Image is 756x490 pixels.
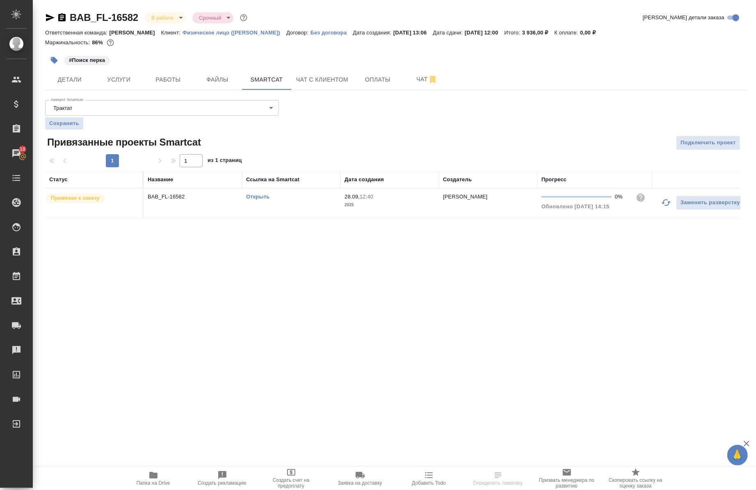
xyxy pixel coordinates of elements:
[345,175,384,184] div: Дата создания
[196,14,224,21] button: Срочный
[45,117,83,130] button: Сохранить
[428,75,438,84] svg: Отписаться
[580,30,602,36] p: 0,00 ₽
[198,480,247,486] span: Создать рекламацию
[353,30,393,36] p: Дата создания:
[51,105,75,112] button: Трактат
[537,477,596,489] span: Призвать менеджера по развитию
[247,75,286,85] span: Smartcat
[145,12,186,23] div: В работе
[110,30,161,36] p: [PERSON_NAME]
[45,13,55,23] button: Скопировать ссылку для ЯМессенджера
[148,175,173,184] div: Название
[49,175,68,184] div: Статус
[433,30,465,36] p: Дата сдачи:
[296,75,348,85] span: Чат с клиентом
[464,467,532,490] button: Определить тематику
[676,136,740,150] button: Подключить проект
[681,138,736,148] span: Подключить проект
[326,467,395,490] button: Заявка на доставку
[137,480,170,486] span: Папка на Drive
[443,194,488,200] p: [PERSON_NAME]
[148,193,238,201] p: BAB_FL-16582
[45,100,279,116] div: Трактат
[183,29,286,36] a: Физическое лицо ([PERSON_NAME])
[105,37,116,48] button: 450.00 RUB;
[286,30,311,36] p: Договор:
[2,143,31,164] a: 10
[532,467,601,490] button: Призвать менеджера по развитию
[148,75,188,85] span: Работы
[541,175,566,184] div: Прогресс
[555,30,580,36] p: К оплате:
[731,447,745,464] span: 🙏
[238,12,249,23] button: Доп статусы указывают на важность/срочность заказа
[149,14,176,21] button: В работе
[358,75,397,85] span: Оплаты
[681,198,740,207] span: Заменить разверстку
[69,56,105,64] p: #Поиск перка
[183,30,286,36] p: Физическое лицо ([PERSON_NAME])
[257,467,326,490] button: Создать счет на предоплату
[51,194,100,202] p: Привязан к заказу
[99,75,139,85] span: Услуги
[541,203,610,210] span: Обновлено [DATE] 14:15
[311,29,353,36] a: Без договора
[63,56,111,63] span: Поиск перка
[311,30,353,36] p: Без договора
[601,467,670,490] button: Скопировать ссылку на оценку заказа
[50,75,89,85] span: Детали
[188,467,257,490] button: Создать рекламацию
[360,194,373,200] p: 12:40
[345,194,360,200] p: 28.09,
[465,30,505,36] p: [DATE] 12:00
[246,194,270,200] a: Открыть
[262,477,321,489] span: Создать счет на предоплату
[49,119,79,128] span: Сохранить
[473,480,523,486] span: Определить тематику
[70,12,138,23] a: BAB_FL-16582
[676,196,745,210] button: Заменить разверстку
[161,30,183,36] p: Клиент:
[412,480,445,486] span: Добавить Todo
[246,175,299,184] div: Ссылка на Smartcat
[727,445,748,465] button: 🙏
[338,480,382,486] span: Заявка на доставку
[57,13,67,23] button: Скопировать ссылку
[345,201,435,209] p: 2025
[192,12,233,23] div: В работе
[443,175,472,184] div: Создатель
[522,30,555,36] p: 3 936,00 ₽
[45,51,63,69] button: Добавить тэг
[505,30,522,36] p: Итого:
[656,193,676,212] button: Обновить прогресс
[606,477,665,489] span: Скопировать ссылку на оценку заказа
[92,39,105,46] p: 86%
[15,145,30,153] span: 10
[615,193,629,201] div: 0%
[119,467,188,490] button: Папка на Drive
[45,30,110,36] p: Ответственная команда:
[45,39,92,46] p: Маржинальность:
[45,136,201,149] span: Привязанные проекты Smartcat
[395,467,464,490] button: Добавить Todo
[208,155,242,167] span: из 1 страниц
[643,14,724,22] span: [PERSON_NAME] детали заказа
[198,75,237,85] span: Файлы
[407,74,447,84] span: Чат
[393,30,433,36] p: [DATE] 13:06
